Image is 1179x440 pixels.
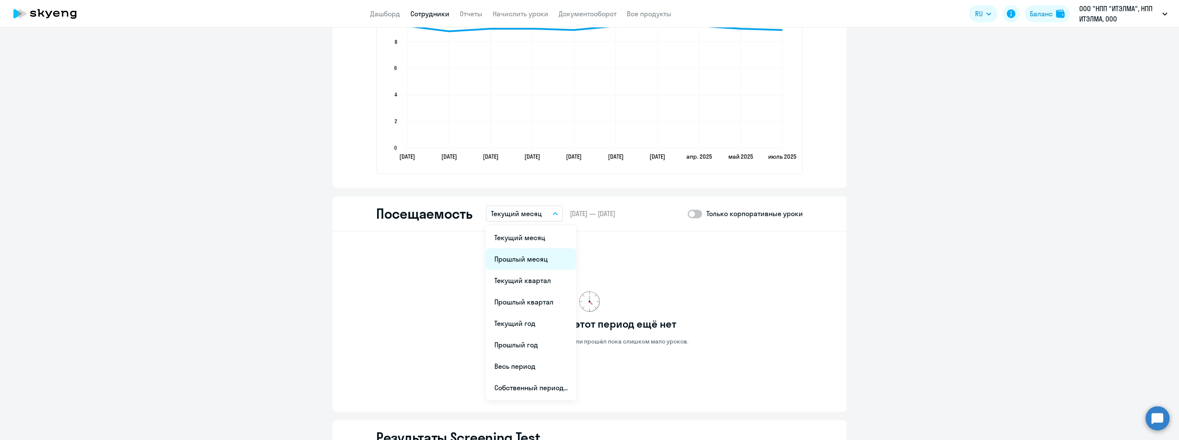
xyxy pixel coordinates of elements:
p: Сотрудник не начал занятия или прошёл пока слишком мало уроков. [491,338,688,345]
ul: RU [486,225,576,400]
text: 2 [395,118,397,124]
h2: Посещаемость [376,205,472,222]
text: 0 [394,145,397,151]
a: Сотрудники [410,9,449,18]
span: RU [975,9,983,19]
span: [DATE] — [DATE] [570,209,615,218]
text: апр. 2025 [686,153,712,160]
text: [DATE] [649,153,665,160]
button: Балансbalance [1025,5,1070,22]
p: Только корпоративные уроки [706,208,803,219]
a: Отчеты [460,9,482,18]
div: Баланс [1030,9,1053,19]
img: balance [1056,9,1065,18]
p: ООО "НПП "ИТЭЛМА", НПП ИТЭЛМА, ООО [1079,3,1159,24]
button: ООО "НПП "ИТЭЛМА", НПП ИТЭЛМА, ООО [1075,3,1172,24]
a: Документооборот [559,9,616,18]
text: 8 [395,39,397,45]
text: [DATE] [524,153,540,160]
a: Начислить уроки [493,9,548,18]
text: [DATE] [399,153,415,160]
text: [DATE] [566,153,582,160]
img: no-data [579,291,600,312]
text: [DATE] [608,153,624,160]
text: 6 [394,65,397,71]
p: Текущий месяц [491,208,542,219]
button: RU [969,5,997,22]
h3: Статистики за этот период ещё нет [503,317,676,331]
text: 4 [395,91,397,98]
text: [DATE] [483,153,499,160]
text: [DATE] [441,153,457,160]
a: Все продукты [627,9,671,18]
button: Текущий месяц [486,205,563,222]
a: Дашборд [370,9,400,18]
text: июль 2025 [768,153,796,160]
text: май 2025 [728,153,753,160]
